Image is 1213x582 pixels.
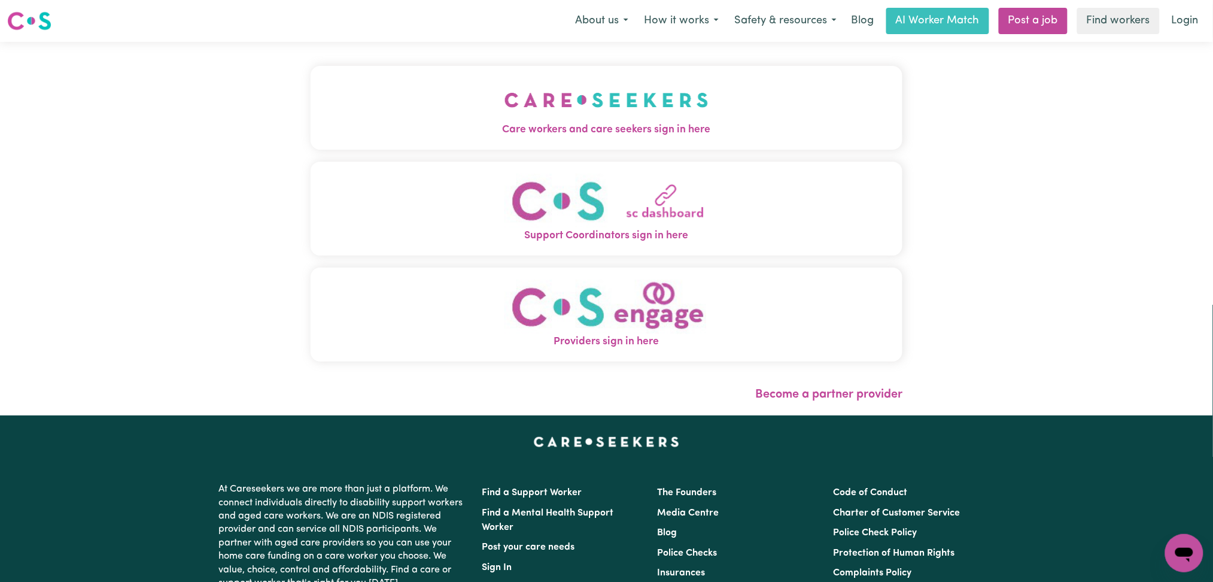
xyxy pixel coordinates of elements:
a: Code of Conduct [833,488,907,498]
a: Careseekers logo [7,7,51,35]
a: Police Check Policy [833,528,917,538]
a: Complaints Policy [833,568,911,578]
button: About us [567,8,636,34]
span: Care workers and care seekers sign in here [311,122,903,138]
img: Careseekers logo [7,10,51,32]
button: Safety & resources [726,8,844,34]
button: Support Coordinators sign in here [311,162,903,256]
iframe: Button to launch messaging window [1165,534,1203,572]
a: Sign In [482,563,512,572]
button: Providers sign in here [311,268,903,362]
a: Blog [844,8,881,34]
button: Care workers and care seekers sign in here [311,66,903,150]
a: Find workers [1077,8,1160,34]
a: Post your care needs [482,542,575,552]
a: Charter of Customer Service [833,508,960,518]
a: Login [1165,8,1206,34]
button: How it works [636,8,726,34]
a: Post a job [999,8,1068,34]
a: Become a partner provider [755,389,902,401]
a: Protection of Human Rights [833,548,954,558]
a: Police Checks [658,548,718,558]
a: Careseekers home page [534,437,679,447]
a: Blog [658,528,677,538]
a: Insurances [658,568,706,578]
a: Find a Support Worker [482,488,582,498]
a: The Founders [658,488,717,498]
span: Providers sign in here [311,334,903,350]
a: Media Centre [658,508,719,518]
a: AI Worker Match [886,8,989,34]
a: Find a Mental Health Support Worker [482,508,614,532]
span: Support Coordinators sign in here [311,228,903,244]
